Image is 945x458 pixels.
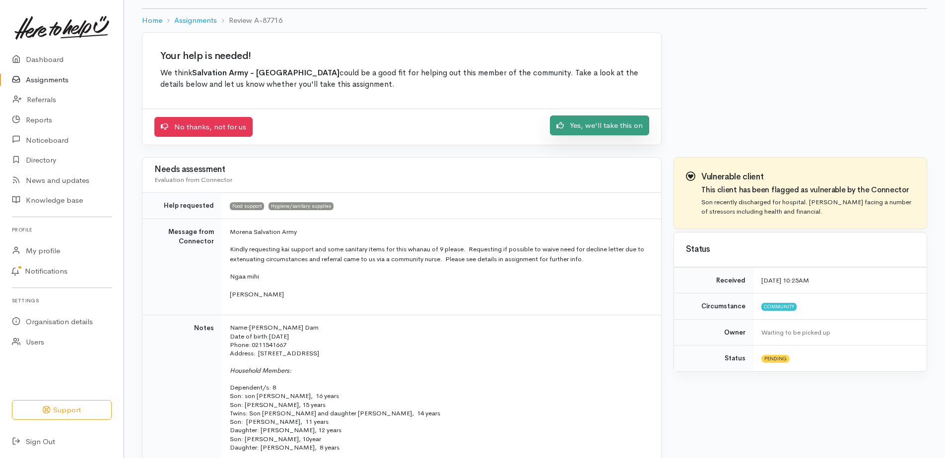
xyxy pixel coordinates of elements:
time: [DATE] 10:25AM [761,276,809,285]
div: Waiting to be picked up [761,328,915,338]
h3: Vulnerable client [701,172,915,182]
span: Phone: [230,341,251,349]
span: Address: [230,349,256,357]
td: Help requested [142,193,222,219]
td: Circumstance [674,293,753,320]
h6: Profile [12,223,112,236]
span: 0211541667 [252,341,286,349]
a: Home [142,15,162,26]
li: Review A-87716 [217,15,282,26]
h6: Settings [12,294,112,307]
span: Son: son [PERSON_NAME], 16 years [230,392,339,400]
span: Son: [PERSON_NAME], 15 years [230,401,326,409]
p: Ngaa mihi [230,272,649,282]
span: Pending [761,355,790,363]
span: Name: [230,323,249,332]
span: Household Members: [230,366,291,375]
span: Date of birth: [230,332,269,341]
a: No thanks, not for us [154,117,253,137]
a: Yes, we'll take this on [550,115,649,136]
nav: breadcrumb [142,9,927,32]
p: Kindly requesting kai support and some sanitary items for this whanau of 9 please. Requesting if ... [230,244,649,264]
b: Salvation Army - [GEOGRAPHIC_DATA] [192,68,339,78]
span: Twins: Son [PERSON_NAME] and daughter [PERSON_NAME], 14 years [230,409,440,417]
td: Owner [674,319,753,345]
span: [PERSON_NAME] Dam [249,323,319,332]
span: Community [761,303,797,311]
span: Hygiene/sanitary supplies [269,202,334,210]
td: Message from Connector [142,219,222,315]
h3: Needs assessment [154,165,649,174]
p: Son recently discharged for hospital. [PERSON_NAME] facing a number of stressors including health... [701,197,915,217]
p: Morena Salvation Army [230,227,649,237]
p: We think could be a good fit for helping out this member of the community. Take a look at the det... [160,67,643,91]
td: Received [674,267,753,293]
span: Son: [PERSON_NAME], 10year [230,435,321,443]
h3: Status [686,245,915,254]
button: Support [12,400,112,420]
td: Status [674,345,753,371]
h4: This client has been flagged as vulnerable by the Connector [701,186,915,194]
p: [PERSON_NAME] [230,289,649,299]
span: Food support [230,202,264,210]
span: Son: [PERSON_NAME], 11 years [230,417,329,426]
span: Dependent/s: 8 [230,383,276,392]
p: [STREET_ADDRESS] [230,349,649,357]
h2: Your help is needed! [160,51,643,61]
span: Evaluation from Connector [154,175,232,184]
a: Assignments [174,15,217,26]
span: Daughter: [PERSON_NAME], 8 years [230,443,339,452]
span: Daughter: [PERSON_NAME], 12 years [230,426,341,434]
span: [DATE] [269,332,289,341]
